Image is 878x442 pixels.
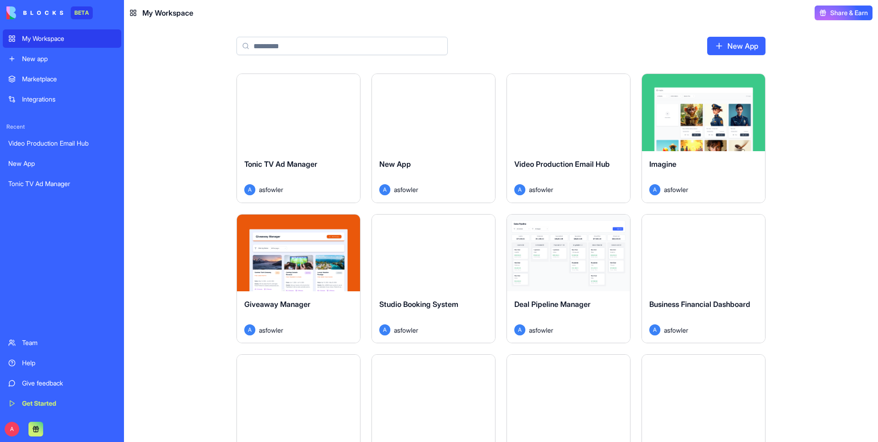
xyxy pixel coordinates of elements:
[3,374,121,392] a: Give feedback
[379,159,411,169] span: New App
[244,184,255,195] span: A
[649,159,676,169] span: Imagine
[244,300,310,309] span: Giveaway Manager
[3,123,121,130] span: Recent
[5,422,19,436] span: A
[815,6,872,20] button: Share & Earn
[649,300,750,309] span: Business Financial Dashboard
[664,325,688,335] span: asfowler
[6,6,63,19] img: logo
[664,185,688,194] span: asfowler
[529,325,553,335] span: asfowler
[3,175,121,193] a: Tonic TV Ad Manager
[379,184,390,195] span: A
[507,74,630,203] a: Video Production Email HubAasfowler
[379,324,390,335] span: A
[649,324,660,335] span: A
[394,185,418,194] span: asfowler
[507,214,630,344] a: Deal Pipeline ManagerAasfowler
[379,300,458,309] span: Studio Booking System
[649,184,660,195] span: A
[244,324,255,335] span: A
[830,8,868,17] span: Share & Earn
[236,74,360,203] a: Tonic TV Ad ManagerAasfowler
[514,324,525,335] span: A
[22,399,116,408] div: Get Started
[3,29,121,48] a: My Workspace
[514,159,610,169] span: Video Production Email Hub
[22,358,116,368] div: Help
[8,159,116,168] div: New App
[22,74,116,84] div: Marketplace
[3,70,121,88] a: Marketplace
[8,179,116,188] div: Tonic TV Ad Manager
[71,6,93,19] div: BETA
[642,74,765,203] a: ImagineAasfowler
[3,134,121,153] a: Video Production Email Hub
[22,379,116,388] div: Give feedback
[707,37,765,55] a: New App
[3,50,121,68] a: New app
[6,6,93,19] a: BETA
[3,154,121,173] a: New App
[259,325,283,335] span: asfowler
[394,325,418,335] span: asfowler
[8,139,116,148] div: Video Production Email Hub
[22,95,116,104] div: Integrations
[22,54,116,63] div: New app
[259,185,283,194] span: asfowler
[371,214,495,344] a: Studio Booking SystemAasfowler
[371,74,495,203] a: New AppAasfowler
[514,184,525,195] span: A
[3,334,121,352] a: Team
[3,394,121,413] a: Get Started
[22,338,116,347] div: Team
[529,185,553,194] span: asfowler
[236,214,360,344] a: Giveaway ManagerAasfowler
[642,214,765,344] a: Business Financial DashboardAasfowler
[3,90,121,108] a: Integrations
[514,300,591,309] span: Deal Pipeline Manager
[142,7,193,18] span: My Workspace
[3,354,121,372] a: Help
[244,159,317,169] span: Tonic TV Ad Manager
[22,34,116,43] div: My Workspace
